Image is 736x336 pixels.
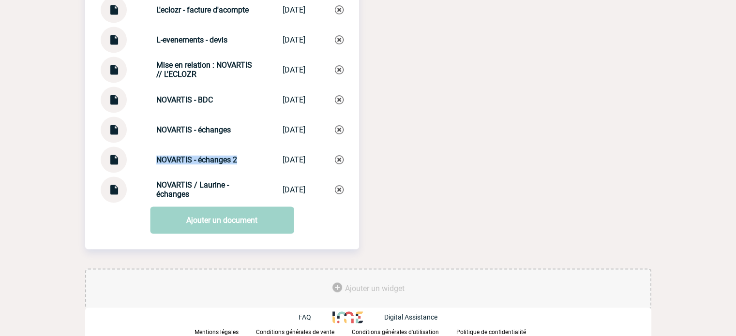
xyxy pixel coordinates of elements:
[352,329,439,336] p: Conditions générales d'utilisation
[345,284,405,293] span: Ajouter un widget
[256,329,334,336] p: Conditions générales de vente
[335,65,344,74] img: Supprimer
[195,327,256,336] a: Mentions légales
[150,206,294,234] a: Ajouter un document
[299,312,332,321] a: FAQ
[335,5,344,14] img: Supprimer
[335,125,344,134] img: Supprimer
[335,185,344,194] img: Supprimer
[335,35,344,44] img: Supprimer
[384,313,437,321] p: Digital Assistance
[283,5,305,15] div: [DATE]
[283,95,305,104] div: [DATE]
[156,155,237,164] strong: NOVARTIS - échanges 2
[283,35,305,44] div: [DATE]
[156,60,252,79] strong: Mise en relation : NOVARTIS // L'ECLOZR
[335,95,344,104] img: Supprimer
[85,268,651,309] div: Ajouter des outils d'aide à la gestion de votre événement
[156,35,227,44] strong: L-evenements - devis
[283,155,305,164] div: [DATE]
[283,185,305,194] div: [DATE]
[156,5,249,15] strong: L'eclozr - facture d'acompte
[456,329,526,336] p: Politique de confidentialité
[195,329,239,336] p: Mentions légales
[156,180,229,199] strong: NOVARTIS / Laurine - échanges
[156,125,231,134] strong: NOVARTIS - échanges
[456,327,541,336] a: Politique de confidentialité
[299,313,311,321] p: FAQ
[256,327,352,336] a: Conditions générales de vente
[283,65,305,74] div: [DATE]
[156,95,213,104] strong: NOVARTIS - BDC
[283,125,305,134] div: [DATE]
[332,311,362,323] img: http://www.idealmeetingsevents.fr/
[335,155,344,164] img: Supprimer
[352,327,456,336] a: Conditions générales d'utilisation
